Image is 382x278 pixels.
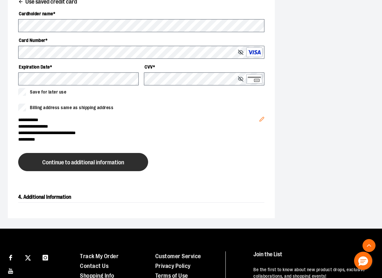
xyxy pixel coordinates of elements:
a: Privacy Policy [155,263,191,269]
span: Billing address same as shipping address [30,104,113,111]
a: Visit our Youtube page [5,265,16,276]
a: Visit our X page [22,251,34,263]
input: Billing address same as shipping address [18,104,26,111]
button: Continue to additional information [18,153,148,171]
input: Save for later use [18,88,26,96]
label: Cardholder name * [18,8,264,19]
a: Visit our Facebook page [5,251,16,263]
a: Track My Order [80,253,119,259]
span: Continue to additional information [42,159,124,166]
label: Expiration Date * [18,61,139,72]
button: Hello, have a question? Let’s chat. [354,252,372,270]
h4: Join the List [253,251,371,263]
a: Customer Service [155,253,201,259]
a: Contact Us [80,263,108,269]
h2: 4. Additional Information [18,192,264,203]
button: Back To Top [363,239,376,252]
label: CVV * [144,61,264,72]
button: Edit [254,106,270,129]
img: Twitter [25,255,31,261]
label: Card Number * [18,35,264,46]
a: Visit our Instagram page [40,251,51,263]
span: Save for later use [30,89,66,95]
